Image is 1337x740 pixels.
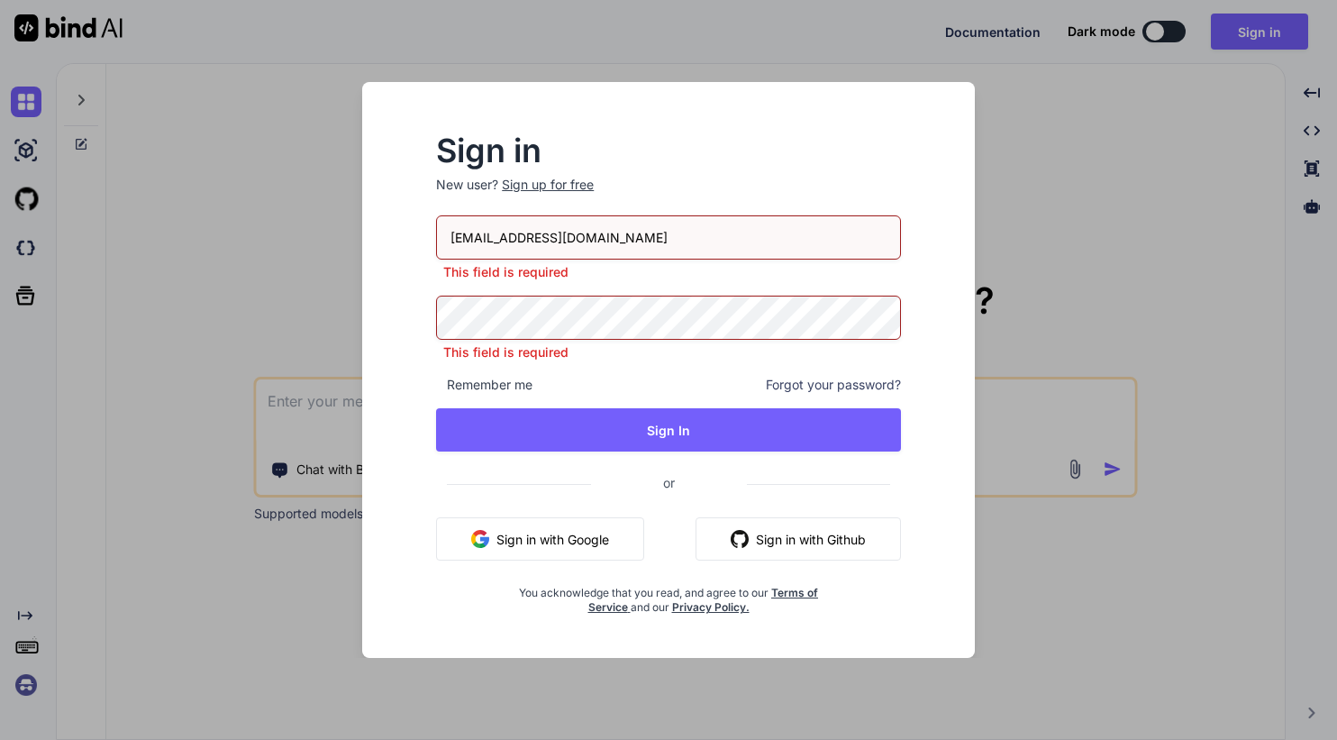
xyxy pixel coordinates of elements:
img: github [731,530,749,548]
span: Remember me [436,376,532,394]
p: This field is required [436,343,901,361]
a: Terms of Service [588,586,819,614]
input: Login or Email [436,215,901,260]
a: Privacy Policy. [672,600,750,614]
div: Sign up for free [502,176,594,194]
div: You acknowledge that you read, and agree to our and our [514,575,823,615]
p: This field is required [436,263,901,281]
button: Sign in with Google [436,517,644,561]
h2: Sign in [436,136,901,165]
span: Forgot your password? [766,376,901,394]
p: New user? [436,176,901,215]
button: Sign in with Github [696,517,901,561]
img: google [471,530,489,548]
span: or [591,461,747,505]
button: Sign In [436,408,901,452]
